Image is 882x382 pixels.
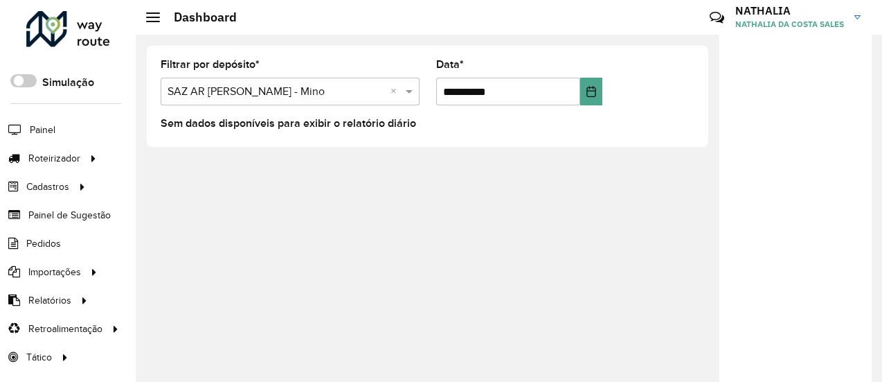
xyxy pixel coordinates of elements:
span: Painel [30,123,55,137]
button: Choose Date [580,78,602,105]
span: NATHALIA DA COSTA SALES [735,18,844,31]
a: Contato Rápido [702,3,732,33]
span: Relatórios [28,293,71,308]
span: Pedidos [26,236,61,251]
label: Data [436,56,464,73]
label: Sem dados disponíveis para exibir o relatório diário [161,115,416,132]
span: Retroalimentação [28,322,102,336]
span: Roteirizador [28,151,80,166]
span: Importações [28,265,81,279]
span: Clear all [390,83,402,100]
span: Cadastros [26,180,69,194]
span: Tático [26,350,52,365]
label: Filtrar por depósito [161,56,260,73]
h3: NATHALIA [735,4,844,17]
span: Painel de Sugestão [28,208,111,223]
label: Simulação [42,74,94,91]
h2: Dashboard [160,10,237,25]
